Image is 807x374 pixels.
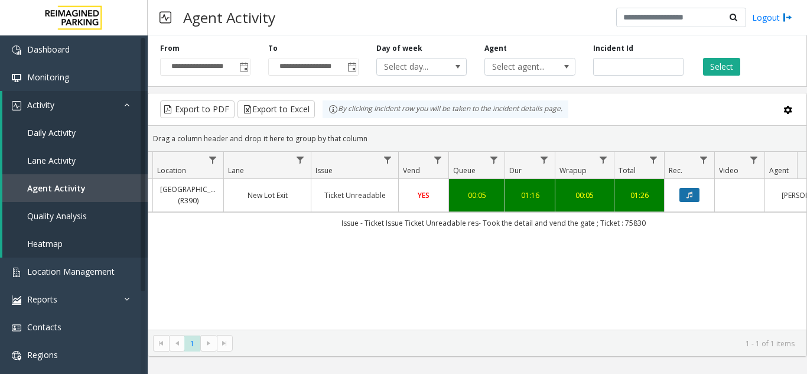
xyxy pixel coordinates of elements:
[559,165,587,175] span: Wrapup
[240,339,795,349] kendo-pager-info: 1 - 1 of 1 items
[237,58,250,75] span: Toggle popup
[509,165,522,175] span: Dur
[315,165,333,175] span: Issue
[485,58,557,75] span: Select agent...
[512,190,548,201] a: 01:16
[453,165,476,175] span: Queue
[160,43,180,54] label: From
[456,190,497,201] a: 00:05
[484,43,507,54] label: Agent
[177,3,281,32] h3: Agent Activity
[703,58,740,76] button: Select
[157,165,186,175] span: Location
[380,152,396,168] a: Issue Filter Menu
[27,266,115,277] span: Location Management
[231,190,304,201] a: New Lot Exit
[2,202,148,230] a: Quality Analysis
[376,43,422,54] label: Day of week
[646,152,662,168] a: Total Filter Menu
[12,351,21,360] img: 'icon'
[486,152,502,168] a: Queue Filter Menu
[27,127,76,138] span: Daily Activity
[621,190,657,201] a: 01:26
[323,100,568,118] div: By clicking Incident row you will be taken to the incident details page.
[596,152,611,168] a: Wrapup Filter Menu
[268,43,278,54] label: To
[12,45,21,55] img: 'icon'
[377,58,448,75] span: Select day...
[746,152,762,168] a: Video Filter Menu
[318,190,391,201] a: Ticket Unreadable
[2,119,148,147] a: Daily Activity
[418,190,429,200] span: YES
[205,152,221,168] a: Location Filter Menu
[27,210,87,222] span: Quality Analysis
[27,238,63,249] span: Heatmap
[27,183,86,194] span: Agent Activity
[160,100,235,118] button: Export to PDF
[12,73,21,83] img: 'icon'
[160,184,216,206] a: [GEOGRAPHIC_DATA] (R390)
[2,91,148,119] a: Activity
[696,152,712,168] a: Rec. Filter Menu
[27,44,70,55] span: Dashboard
[148,128,806,149] div: Drag a column header and drop it here to group by that column
[292,152,308,168] a: Lane Filter Menu
[769,165,789,175] span: Agent
[12,323,21,333] img: 'icon'
[27,155,76,166] span: Lane Activity
[752,11,792,24] a: Logout
[12,101,21,110] img: 'icon'
[2,147,148,174] a: Lane Activity
[27,71,69,83] span: Monitoring
[12,295,21,305] img: 'icon'
[719,165,738,175] span: Video
[345,58,358,75] span: Toggle popup
[148,152,806,330] div: Data table
[593,43,633,54] label: Incident Id
[562,190,607,201] a: 00:05
[406,190,441,201] a: YES
[27,99,54,110] span: Activity
[2,174,148,202] a: Agent Activity
[160,3,171,32] img: pageIcon
[2,230,148,258] a: Heatmap
[184,336,200,352] span: Page 1
[228,165,244,175] span: Lane
[237,100,315,118] button: Export to Excel
[669,165,682,175] span: Rec.
[783,11,792,24] img: logout
[619,165,636,175] span: Total
[403,165,420,175] span: Vend
[430,152,446,168] a: Vend Filter Menu
[27,321,61,333] span: Contacts
[536,152,552,168] a: Dur Filter Menu
[328,105,338,114] img: infoIcon.svg
[12,268,21,277] img: 'icon'
[27,294,57,305] span: Reports
[27,349,58,360] span: Regions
